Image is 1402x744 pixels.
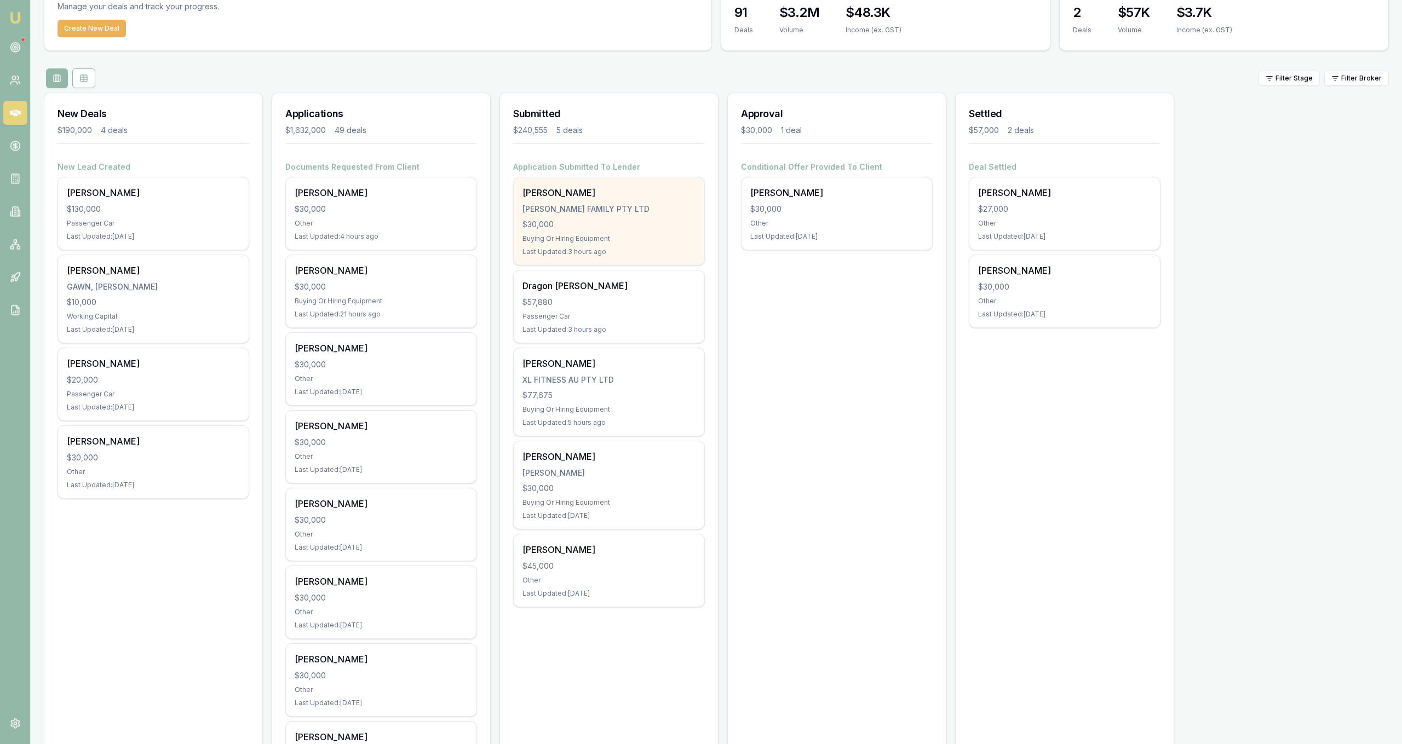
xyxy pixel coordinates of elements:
div: Dragon [PERSON_NAME] [522,279,696,292]
div: Other [750,219,923,228]
div: $20,000 [67,374,240,385]
div: [PERSON_NAME] [295,419,468,432]
div: $10,000 [67,297,240,308]
h4: Deal Settled [969,162,1160,172]
div: $30,000 [295,515,468,526]
div: [PERSON_NAME] [978,186,1151,199]
div: Last Updated: [DATE] [522,511,696,520]
h4: New Lead Created [58,162,249,172]
div: $30,000 [295,592,468,603]
div: [PERSON_NAME] [67,264,240,277]
div: [PERSON_NAME] [295,342,468,355]
div: Deals [734,26,753,34]
div: [PERSON_NAME] [295,653,468,666]
h3: 91 [734,4,753,21]
div: $30,000 [295,359,468,370]
div: Other [978,297,1151,305]
div: Working Capital [67,312,240,321]
div: Last Updated: [DATE] [67,481,240,489]
div: Other [295,219,468,228]
a: Create New Deal [58,20,126,37]
div: Volume [1118,26,1150,34]
div: Other [295,452,468,461]
div: [PERSON_NAME] [750,186,923,199]
div: Income (ex. GST) [846,26,901,34]
h3: $3.7K [1176,4,1232,21]
h3: Settled [969,106,1160,122]
div: $1,632,000 [285,125,326,136]
div: Last Updated: [DATE] [295,388,468,396]
div: Last Updated: [DATE] [295,621,468,630]
div: Passenger Car [67,219,240,228]
div: Other [295,374,468,383]
div: Other [295,685,468,694]
div: $30,000 [295,437,468,448]
div: GAWN, [PERSON_NAME] [67,281,240,292]
div: 1 deal [781,125,802,136]
div: 5 deals [556,125,583,136]
div: [PERSON_NAME] [978,264,1151,277]
div: $30,000 [295,670,468,681]
div: Volume [779,26,819,34]
div: Other [295,608,468,616]
div: Last Updated: 3 hours ago [522,247,696,256]
div: Deals [1073,26,1091,34]
div: $30,000 [522,483,696,494]
div: Last Updated: [DATE] [67,232,240,241]
div: 4 deals [101,125,128,136]
div: $30,000 [978,281,1151,292]
div: [PERSON_NAME] [295,264,468,277]
div: [PERSON_NAME] [67,435,240,448]
h3: 2 [1073,4,1091,21]
div: Last Updated: [DATE] [295,543,468,552]
div: $45,000 [522,561,696,572]
div: Buying Or Hiring Equipment [522,234,696,243]
div: Buying Or Hiring Equipment [522,498,696,507]
div: $27,000 [978,204,1151,215]
div: [PERSON_NAME] [522,468,696,478]
div: Income (ex. GST) [1176,26,1232,34]
div: [PERSON_NAME] [295,186,468,199]
div: XL FITNESS AU PTY LTD [522,374,696,385]
button: Filter Stage [1259,71,1320,86]
div: Buying Or Hiring Equipment [522,405,696,414]
h3: $3.2M [779,4,819,21]
div: $130,000 [67,204,240,215]
div: 49 deals [335,125,366,136]
div: Other [67,468,240,476]
div: Passenger Car [522,312,696,321]
div: [PERSON_NAME] FAMILY PTY LTD [522,204,696,215]
div: Last Updated: [DATE] [295,699,468,707]
div: [PERSON_NAME] [295,497,468,510]
div: Buying Or Hiring Equipment [295,297,468,305]
div: [PERSON_NAME] [522,186,696,199]
div: [PERSON_NAME] [295,730,468,743]
h3: $48.3K [846,4,901,21]
h3: Approval [741,106,933,122]
div: Last Updated: 3 hours ago [522,325,696,334]
button: Filter Broker [1324,71,1389,86]
div: $30,000 [295,204,468,215]
div: $240,555 [513,125,548,136]
div: Last Updated: 21 hours ago [295,310,468,319]
div: $30,000 [741,125,772,136]
div: $30,000 [750,204,923,215]
span: Filter Broker [1341,74,1382,83]
div: 2 deals [1008,125,1034,136]
div: $57,880 [522,297,696,308]
div: Passenger Car [67,390,240,399]
h3: Applications [285,106,477,122]
div: Other [522,576,696,585]
div: Last Updated: 5 hours ago [522,418,696,427]
h4: Application Submitted To Lender [513,162,705,172]
img: emu-icon-u.png [9,11,22,24]
div: $77,675 [522,390,696,401]
div: $30,000 [522,219,696,230]
div: Last Updated: [DATE] [295,465,468,474]
h3: New Deals [58,106,249,122]
div: Other [978,219,1151,228]
div: $57,000 [969,125,999,136]
span: Filter Stage [1275,74,1313,83]
div: Last Updated: [DATE] [750,232,923,241]
p: Manage your deals and track your progress. [58,1,338,13]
